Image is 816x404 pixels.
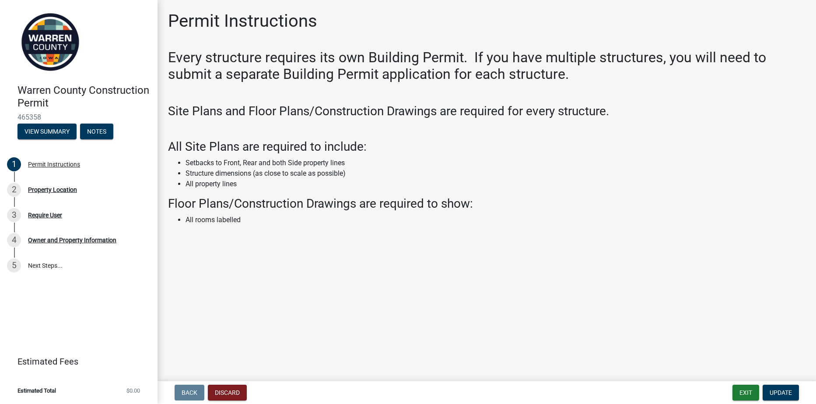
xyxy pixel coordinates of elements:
[208,385,247,400] button: Discard
[7,157,21,171] div: 1
[18,84,151,110] h4: Warren County Construction Permit
[18,388,56,393] span: Estimated Total
[18,128,77,135] wm-modal-confirm: Summary
[18,124,77,139] button: View Summary
[186,158,805,168] li: Setbacks to Front, Rear and both Side property lines
[7,353,144,370] a: Estimated Fees
[182,389,197,396] span: Back
[7,259,21,273] div: 5
[18,113,140,121] span: 465358
[28,161,80,167] div: Permit Instructions
[168,104,805,119] h3: Site Plans and Floor Plans/Construction Drawings are required for every structure.
[80,128,113,135] wm-modal-confirm: Notes
[28,237,116,243] div: Owner and Property Information
[732,385,759,400] button: Exit
[186,179,805,189] li: All property lines
[7,183,21,197] div: 2
[7,208,21,222] div: 3
[28,187,77,193] div: Property Location
[80,124,113,139] button: Notes
[763,385,799,400] button: Update
[186,168,805,179] li: Structure dimensions (as close to scale as possible)
[126,388,140,393] span: $0.00
[175,385,204,400] button: Back
[7,233,21,247] div: 4
[28,212,62,218] div: Require User
[168,139,805,154] h3: All Site Plans are required to include:
[18,9,83,75] img: Warren County, Iowa
[168,49,805,83] h2: Every structure requires its own Building Permit. If you have multiple structures, you will need ...
[168,196,805,211] h3: Floor Plans/Construction Drawings are required to show:
[186,215,805,225] li: All rooms labelled
[168,11,317,32] h1: Permit Instructions
[770,389,792,396] span: Update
